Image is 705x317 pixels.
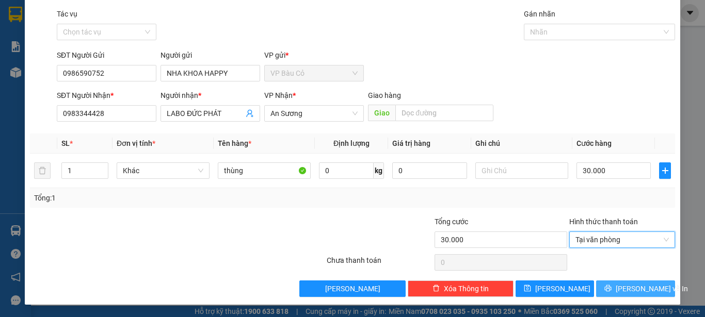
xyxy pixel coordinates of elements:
span: Tên hàng [218,139,251,147]
button: deleteXóa Thông tin [408,280,514,297]
th: Ghi chú [471,134,572,154]
span: VP Bàu Cỏ [270,65,358,81]
div: VP Bàu Cỏ [9,9,92,21]
span: user-add [246,109,254,118]
label: Gán nhãn [524,10,555,18]
span: CR : [8,55,24,66]
div: Tổng: 1 [34,192,273,204]
span: delete [432,285,440,293]
span: VP Nhận [264,91,293,99]
input: VD: Bàn, Ghế [218,162,311,179]
span: [PERSON_NAME] [325,283,380,294]
span: kg [374,162,384,179]
div: Chưa thanh toán [326,255,434,273]
div: ngọc [9,21,92,34]
span: SL [122,72,136,86]
span: [PERSON_NAME] [535,283,590,294]
div: Người nhận [161,90,260,101]
button: [PERSON_NAME] [299,280,405,297]
span: plus [660,166,670,175]
span: Giao hàng [368,91,401,99]
span: Định lượng [333,139,370,147]
span: Giá trị hàng [392,139,430,147]
button: save[PERSON_NAME] [516,280,595,297]
span: Khác [123,163,203,178]
span: Cước hàng [576,139,612,147]
span: printer [604,285,612,293]
label: Hình thức thanh toán [569,218,638,226]
span: Xóa Thông tin [444,283,489,294]
input: Ghi Chú [475,162,568,179]
span: [PERSON_NAME] và In [616,283,688,294]
span: save [524,285,531,293]
button: printer[PERSON_NAME] và In [596,280,675,297]
span: Nhận: [100,10,124,21]
label: Tác vụ [57,10,77,18]
button: plus [659,162,671,179]
span: Giao [368,105,395,121]
input: 0 [392,162,467,179]
div: 0989288610 [100,34,183,48]
div: SĐT Người Gửi [57,49,156,61]
div: An Sương [100,9,183,21]
div: giang [100,21,183,34]
span: Tại văn phòng [575,232,669,247]
div: SĐT Người Nhận [57,90,156,101]
span: Đơn vị tính [117,139,155,147]
span: Gửi: [9,10,25,21]
div: Người gửi [161,49,260,61]
div: VP gửi [264,49,364,61]
span: SL [61,139,70,147]
div: 40.000 [8,54,94,66]
input: Dọc đường [395,105,493,121]
button: delete [34,162,51,179]
span: An Sương [270,106,358,121]
span: Tổng cước [435,218,468,226]
div: 0988045103 [9,34,92,48]
div: Tên hàng: kiện hàng ( : 1 ) [9,73,183,86]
